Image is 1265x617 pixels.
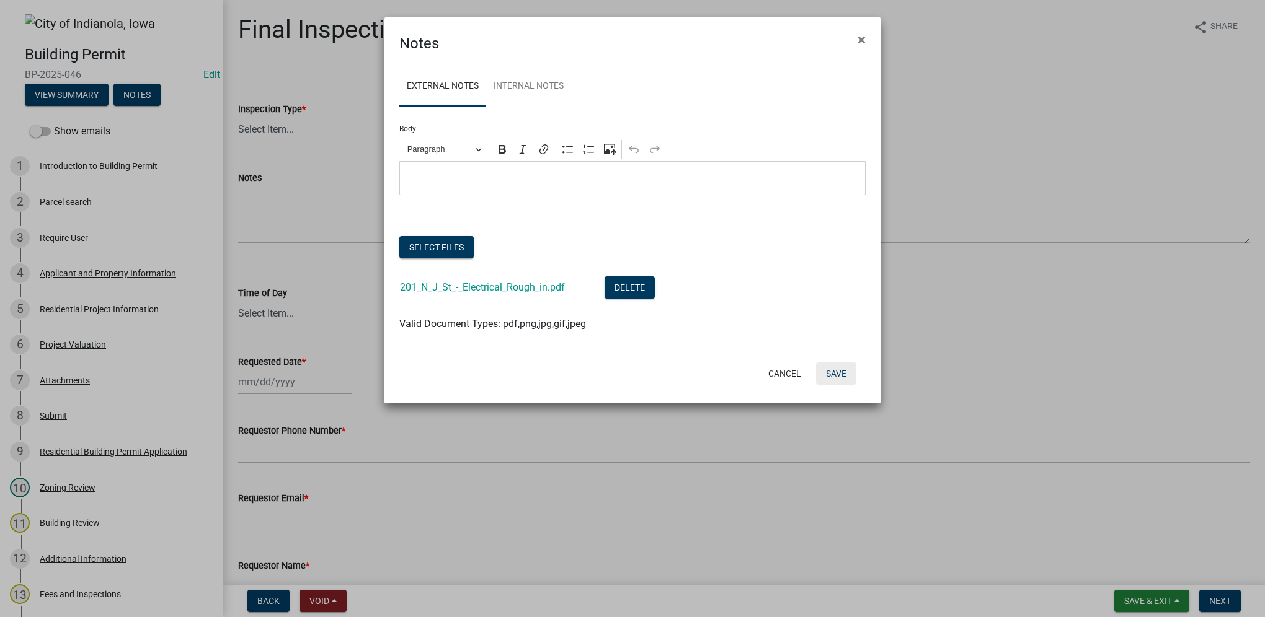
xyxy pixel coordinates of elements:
span: Paragraph [407,142,472,157]
label: Body [399,125,416,133]
button: Close [848,22,876,57]
div: Editor toolbar [399,138,866,161]
button: Delete [605,276,655,299]
a: 201_N_J_St_-_Electrical_Rough_in.pdf [400,281,565,293]
span: × [858,31,866,48]
button: Cancel [758,362,811,385]
button: Save [816,362,856,385]
button: Select files [399,236,474,258]
h4: Notes [399,32,439,55]
div: Editor editing area: main. Press Alt+0 for help. [399,161,866,195]
a: Internal Notes [486,67,571,107]
wm-modal-confirm: Delete Document [605,282,655,294]
a: External Notes [399,67,486,107]
span: Valid Document Types: pdf,png,jpg,gif,jpeg [399,318,586,330]
button: Paragraph, Heading [402,140,487,159]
